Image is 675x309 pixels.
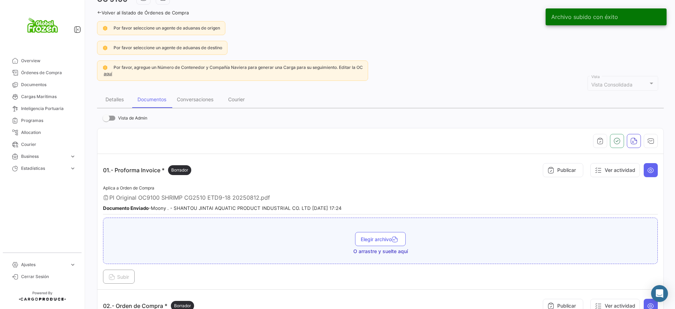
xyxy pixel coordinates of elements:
[21,70,76,76] span: Órdenes de Compra
[21,82,76,88] span: Documentos
[21,58,76,64] span: Overview
[6,91,79,103] a: Cargas Marítimas
[109,274,129,280] span: Subir
[70,153,76,160] span: expand_more
[21,117,76,124] span: Programas
[97,10,189,15] a: Volver al listado de Órdenes de Compra
[6,139,79,150] a: Courier
[651,285,668,302] div: Abrir Intercom Messenger
[174,303,191,309] span: Borrador
[109,194,270,201] span: PI Original OC9100 SHRIMP CG2510 ETD9-18 20250812.pdf
[590,163,640,177] button: Ver actividad
[70,165,76,172] span: expand_more
[21,105,76,112] span: Inteligencia Portuaria
[6,115,79,127] a: Programas
[25,8,60,44] img: logo+global+frozen.png
[21,262,67,268] span: Ajustes
[114,25,220,31] span: Por favor seleccione un agente de aduanas de origen
[543,163,583,177] button: Publicar
[21,141,76,148] span: Courier
[103,270,135,284] button: Subir
[137,96,166,102] div: Documentos
[353,248,408,255] span: O arrastre y suelte aquí
[105,96,124,102] div: Detalles
[21,273,76,280] span: Cerrar Sesión
[70,262,76,268] span: expand_more
[103,185,154,191] span: Aplica a Orden de Compra
[21,153,67,160] span: Business
[118,114,147,122] span: Vista de Admin
[6,79,79,91] a: Documentos
[103,205,149,211] b: Documento Enviado
[21,94,76,100] span: Cargas Marítimas
[114,65,363,70] span: Por favor, agregue un Número de Contenedor y Compañía Naviera para generar una Carga para su segu...
[361,236,400,242] span: Elegir archivo
[591,82,632,88] span: Vista Consolidada
[103,205,342,211] small: - Moony . - SHANTOU JINTAI AQUATIC PRODUCT INDUSTRIAL CO. LTD [DATE] 17:24
[114,45,222,50] span: Por favor seleccione un agente de aduanas de destino
[6,103,79,115] a: Inteligencia Portuaria
[171,167,188,173] span: Borrador
[177,96,213,102] div: Conversaciones
[21,129,76,136] span: Allocation
[228,96,245,102] div: Courier
[103,165,191,175] p: 01.- Proforma Invoice *
[6,67,79,79] a: Órdenes de Compra
[355,232,406,246] button: Elegir archivo
[102,71,114,76] a: aquí
[6,55,79,67] a: Overview
[21,165,67,172] span: Estadísticas
[6,127,79,139] a: Allocation
[551,13,618,20] span: Archivo subido con éxito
